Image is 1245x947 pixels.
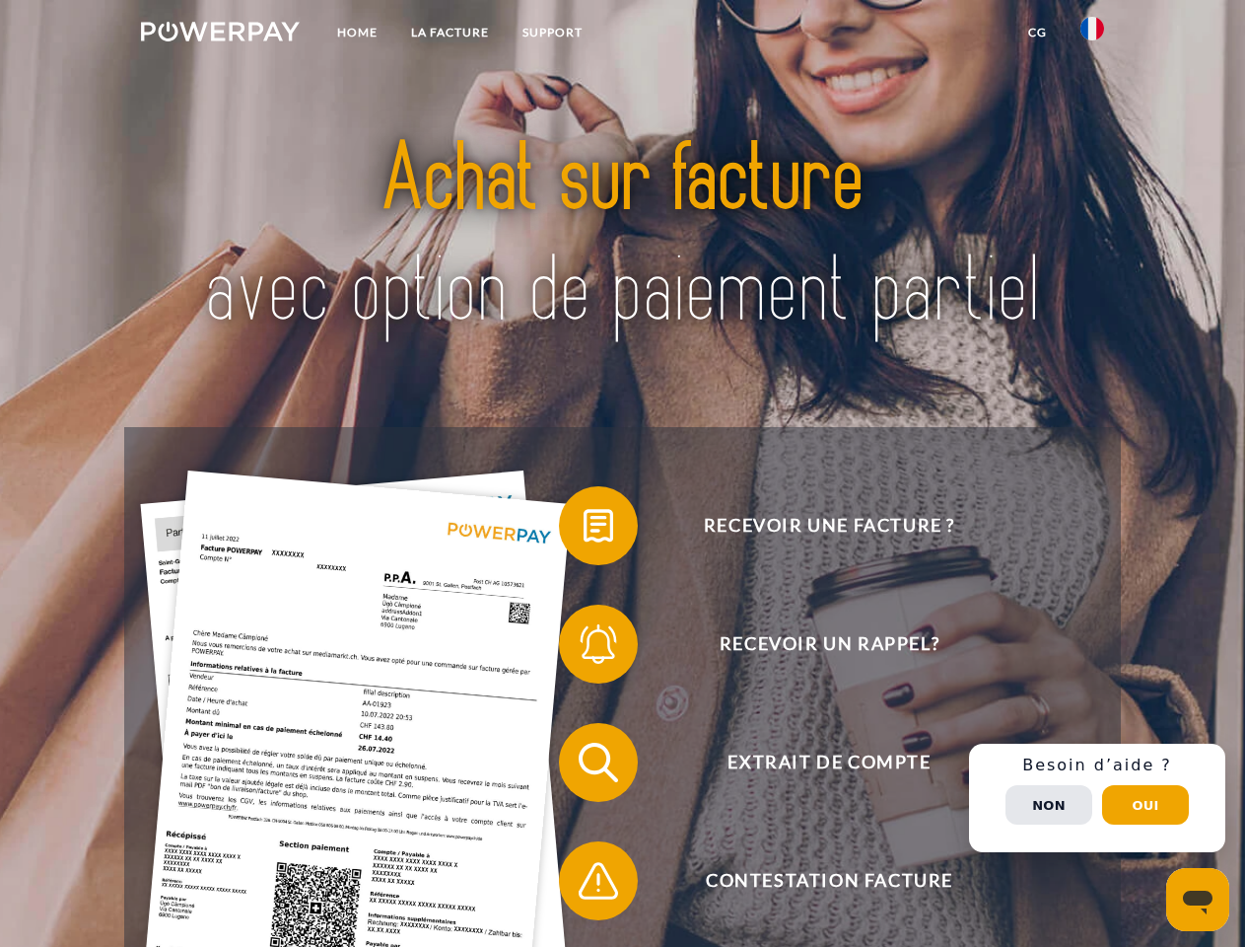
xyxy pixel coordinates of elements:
button: Recevoir une facture ? [559,486,1072,565]
span: Recevoir un rappel? [588,605,1071,684]
h3: Besoin d’aide ? [981,756,1213,775]
img: qb_bill.svg [574,501,623,550]
img: qb_search.svg [574,738,623,787]
button: Extrait de compte [559,723,1072,802]
button: Oui [1102,785,1189,825]
iframe: Bouton de lancement de la fenêtre de messagerie [1166,868,1229,931]
img: title-powerpay_fr.svg [188,95,1057,378]
span: Contestation Facture [588,841,1071,920]
button: Non [1005,785,1092,825]
a: CG [1011,15,1064,50]
a: LA FACTURE [394,15,506,50]
span: Recevoir une facture ? [588,486,1071,565]
img: qb_warning.svg [574,856,623,906]
div: Schnellhilfe [969,744,1225,852]
a: Support [506,15,599,50]
a: Home [320,15,394,50]
img: fr [1080,17,1104,40]
img: logo-powerpay-white.svg [141,22,300,41]
span: Extrait de compte [588,723,1071,802]
img: qb_bell.svg [574,619,623,669]
button: Contestation Facture [559,841,1072,920]
button: Recevoir un rappel? [559,605,1072,684]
